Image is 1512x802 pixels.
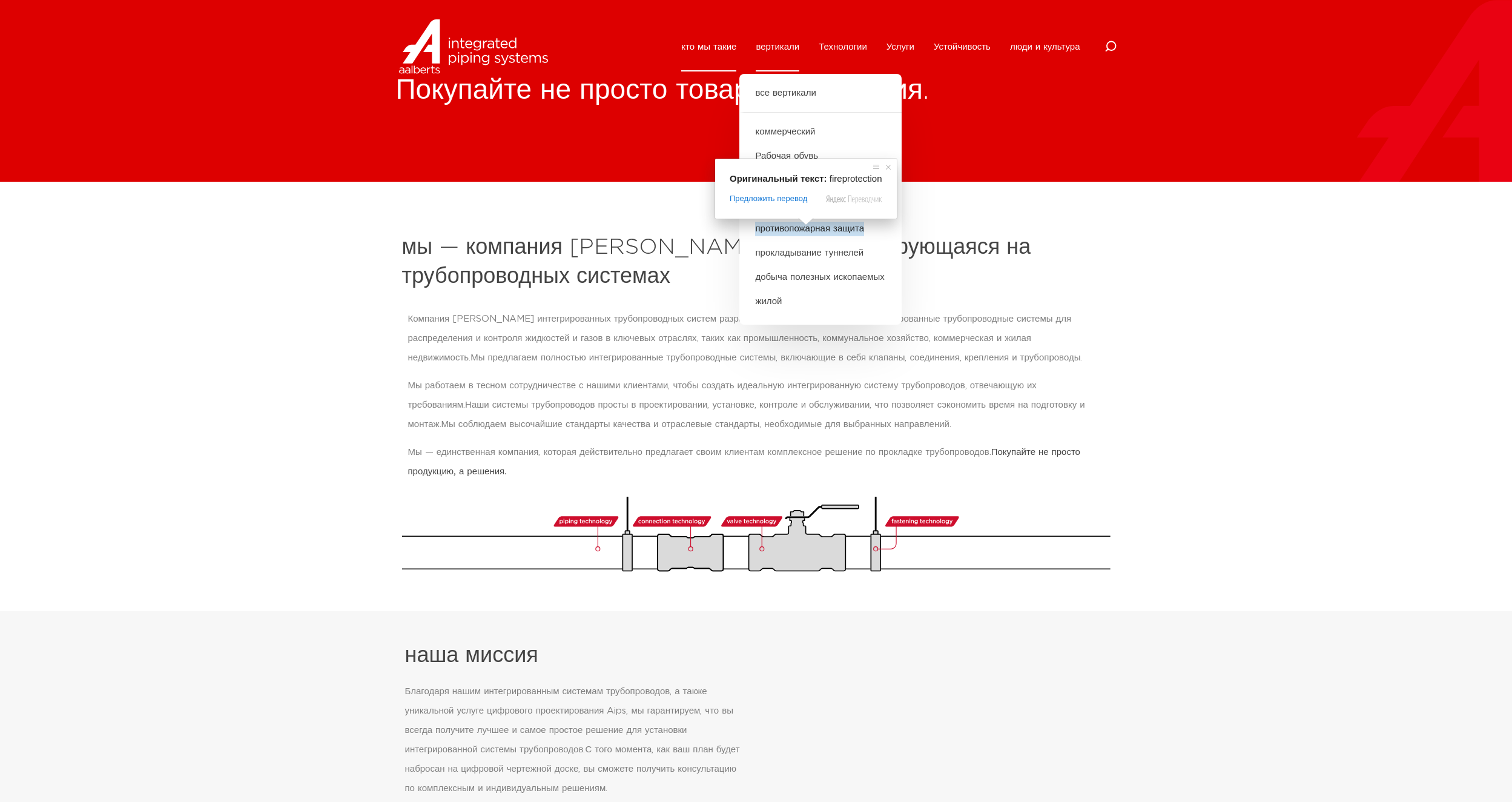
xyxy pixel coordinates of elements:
[755,246,863,260] ya-tr-span: прокладывание туннелей
[441,420,951,429] ya-tr-span: Мы соблюдаем высочайшие стандарты качества и отраслевые стандарты, необходимые для выбранных напр...
[819,22,867,71] a: Технологии
[739,120,901,144] a: коммерческий
[396,76,929,104] ya-tr-span: Покупайте не просто товары, а решения.
[739,241,901,265] a: прокладывание туннелей
[408,381,1037,409] ya-tr-span: Мы работаем в тесном сотрудничестве с нашими клиентами, чтобы создать идеальную интегрированную с...
[408,400,1085,429] ya-tr-span: Наши системы трубопроводов просты в проектировании, установке, контроле и обслуживании, что позво...
[934,42,991,51] ya-tr-span: Устойчивость
[1010,22,1080,71] a: люди и культура
[470,353,1082,362] ya-tr-span: Мы предлагаем полностью интегрированные трубопроводные системы, включающие в себя клапаны, соедин...
[756,42,799,51] ya-tr-span: вертикали
[681,42,736,51] ya-tr-span: кто мы такие
[730,193,807,204] span: Предложить перевод
[739,265,901,290] a: добыча полезных ископаемых
[819,42,867,51] ya-tr-span: Технологии
[756,22,799,71] a: вертикали
[755,270,884,285] ya-tr-span: добыча полезных ископаемых
[739,217,901,241] a: противопожарная защита
[739,144,901,168] a: Рабочая обувь
[755,222,864,236] ya-tr-span: противопожарная защита
[755,86,816,101] ya-tr-span: все вертикали
[405,745,740,793] ya-tr-span: С того момента, как ваш план будет набросан на цифровой чертежной доске, вы сможете получить конс...
[1010,42,1080,51] ya-tr-span: люди и культура
[886,42,914,51] ya-tr-span: Услуги
[739,74,901,325] ul: вертикали
[739,290,901,314] a: жилой
[755,125,815,139] ya-tr-span: коммерческий
[730,173,827,184] span: Оригинальный текст:
[681,22,736,71] a: кто мы такие
[402,236,1031,287] ya-tr-span: мы — компания [PERSON_NAME], специализирующаяся на трубопроводных системах
[681,22,1080,71] nav: Меню
[934,22,991,71] a: Устойчивость
[739,86,901,113] a: все вертикали
[755,294,782,309] ya-tr-span: жилой
[408,448,991,457] ya-tr-span: Мы — единственная компания, которая действительно предлагает своим клиентам комплексное решение п...
[408,314,1072,362] ya-tr-span: Компания [PERSON_NAME] интегрированных трубопроводных систем разрабатывает самые передовые интегр...
[755,149,818,164] ya-tr-span: Рабочая обувь
[405,687,733,754] ya-tr-span: Благодаря нашим интегрированным системам трубопроводов, а также уникальной услуге цифрового проек...
[405,645,538,666] ya-tr-span: наша миссия
[886,22,914,71] a: Услуги
[830,173,882,184] span: fireprotection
